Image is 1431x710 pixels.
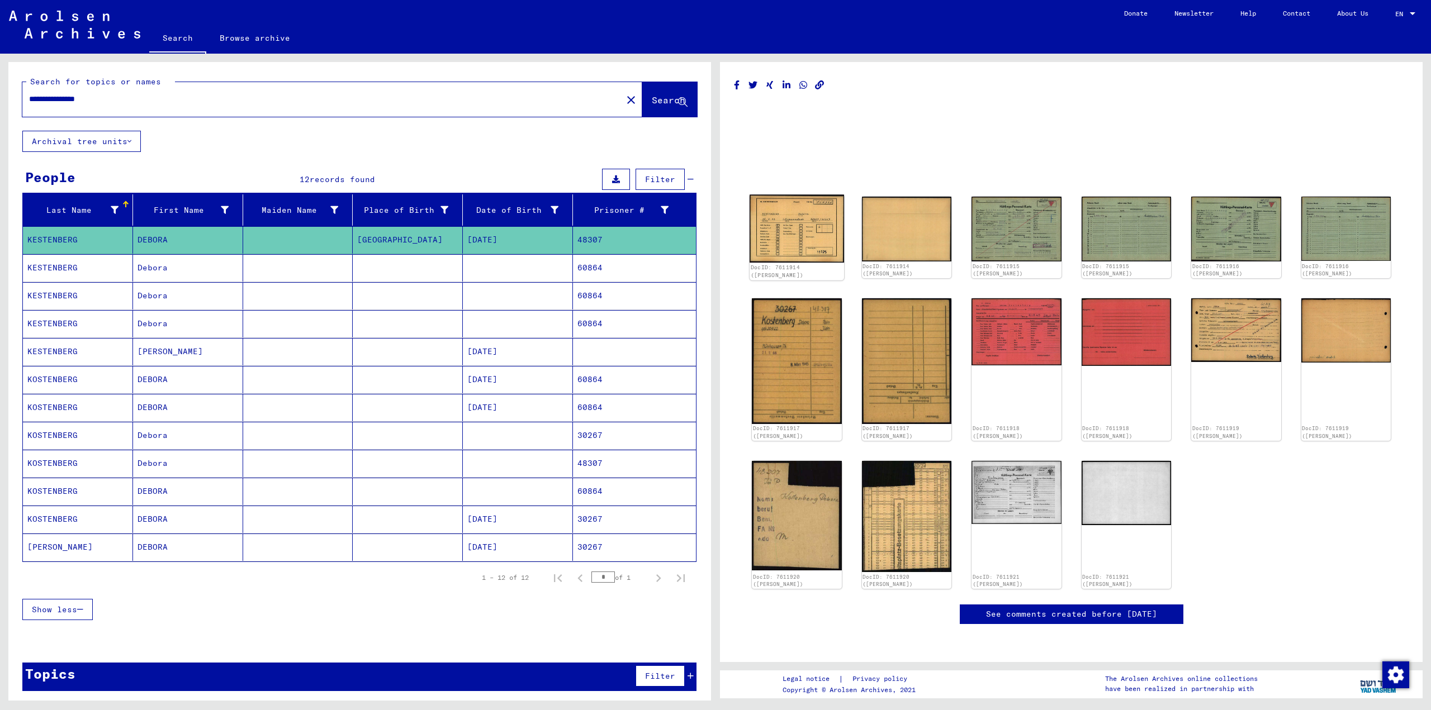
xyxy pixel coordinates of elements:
[972,197,1062,261] img: 001.jpg
[300,174,310,184] span: 12
[357,204,448,216] div: Place of Birth
[814,78,826,92] button: Copy link
[23,422,133,449] mat-cell: KOSTENBERG
[133,478,243,505] mat-cell: DEBORA
[32,604,77,614] span: Show less
[647,566,670,589] button: Next page
[1105,684,1258,694] p: have been realized in partnership with
[310,174,375,184] span: records found
[652,94,685,106] span: Search
[23,310,133,337] mat-cell: KESTENBERG
[206,25,304,51] a: Browse archive
[23,338,133,365] mat-cell: KESTENBERG
[636,665,685,687] button: Filter
[243,194,353,226] mat-header-cell: Maiden Name
[23,450,133,477] mat-cell: KOSTENBERG
[972,461,1062,524] img: 001.jpg
[23,366,133,393] mat-cell: KOSTENBERG
[783,685,921,695] p: Copyright © Arolsen Archives, 2021
[23,194,133,226] mat-header-cell: Last Name
[972,298,1062,365] img: 001.jpg
[1082,461,1172,525] img: 002.jpg
[747,78,759,92] button: Share on Twitter
[25,167,75,187] div: People
[133,194,243,226] mat-header-cell: First Name
[22,599,93,620] button: Show less
[1301,298,1391,363] img: 002.jpg
[1082,574,1133,588] a: DocID: 7611921 ([PERSON_NAME])
[863,425,913,439] a: DocID: 7611917 ([PERSON_NAME])
[573,450,696,477] mat-cell: 48307
[133,338,243,365] mat-cell: [PERSON_NAME]
[463,226,573,254] mat-cell: [DATE]
[30,77,161,87] mat-label: Search for topics or names
[1082,425,1133,439] a: DocID: 7611918 ([PERSON_NAME])
[467,201,572,219] div: Date of Birth
[973,263,1023,277] a: DocID: 7611915 ([PERSON_NAME])
[133,450,243,477] mat-cell: Debora
[973,425,1023,439] a: DocID: 7611918 ([PERSON_NAME])
[986,608,1157,620] a: See comments created before [DATE]
[463,194,573,226] mat-header-cell: Date of Birth
[573,310,696,337] mat-cell: 60864
[357,201,462,219] div: Place of Birth
[863,574,913,588] a: DocID: 7611920 ([PERSON_NAME])
[573,366,696,393] mat-cell: 60864
[781,78,793,92] button: Share on LinkedIn
[642,82,697,117] button: Search
[731,78,743,92] button: Share on Facebook
[577,201,683,219] div: Prisoner #
[753,574,803,588] a: DocID: 7611920 ([PERSON_NAME])
[467,204,558,216] div: Date of Birth
[783,673,838,685] a: Legal notice
[23,226,133,254] mat-cell: KESTENBERG
[138,204,229,216] div: First Name
[23,254,133,282] mat-cell: KESTENBERG
[862,298,952,424] img: 002.jpg
[573,194,696,226] mat-header-cell: Prisoner #
[248,204,339,216] div: Maiden Name
[577,204,669,216] div: Prisoner #
[573,422,696,449] mat-cell: 30267
[573,533,696,561] mat-cell: 30267
[1302,263,1352,277] a: DocID: 7611916 ([PERSON_NAME])
[620,88,642,111] button: Clear
[133,533,243,561] mat-cell: DEBORA
[645,671,675,681] span: Filter
[783,673,921,685] div: |
[569,566,591,589] button: Previous page
[463,394,573,421] mat-cell: [DATE]
[973,574,1023,588] a: DocID: 7611921 ([PERSON_NAME])
[23,506,133,533] mat-cell: KOSTENBERG
[573,282,696,309] mat-cell: 60864
[1082,197,1172,261] img: 002.jpg
[591,572,647,583] div: of 1
[844,673,921,685] a: Privacy policy
[1192,263,1243,277] a: DocID: 7611916 ([PERSON_NAME])
[1382,661,1409,688] div: Change consent
[862,197,952,261] img: 002.jpg
[27,204,119,216] div: Last Name
[248,201,353,219] div: Maiden Name
[752,298,842,424] img: 001.jpg
[482,573,529,583] div: 1 – 12 of 12
[1191,197,1281,261] img: 001.jpg
[22,131,141,152] button: Archival tree units
[1358,670,1400,698] img: yv_logo.png
[463,506,573,533] mat-cell: [DATE]
[1192,425,1243,439] a: DocID: 7611919 ([PERSON_NAME])
[149,25,206,54] a: Search
[573,394,696,421] mat-cell: 60864
[353,194,463,226] mat-header-cell: Place of Birth
[1082,263,1133,277] a: DocID: 7611915 ([PERSON_NAME])
[1191,298,1281,362] img: 001.jpg
[9,11,140,39] img: Arolsen_neg.svg
[23,533,133,561] mat-cell: [PERSON_NAME]
[23,478,133,505] mat-cell: KOSTENBERG
[133,506,243,533] mat-cell: DEBORA
[133,394,243,421] mat-cell: DEBORA
[645,174,675,184] span: Filter
[636,169,685,190] button: Filter
[138,201,243,219] div: First Name
[547,566,569,589] button: First page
